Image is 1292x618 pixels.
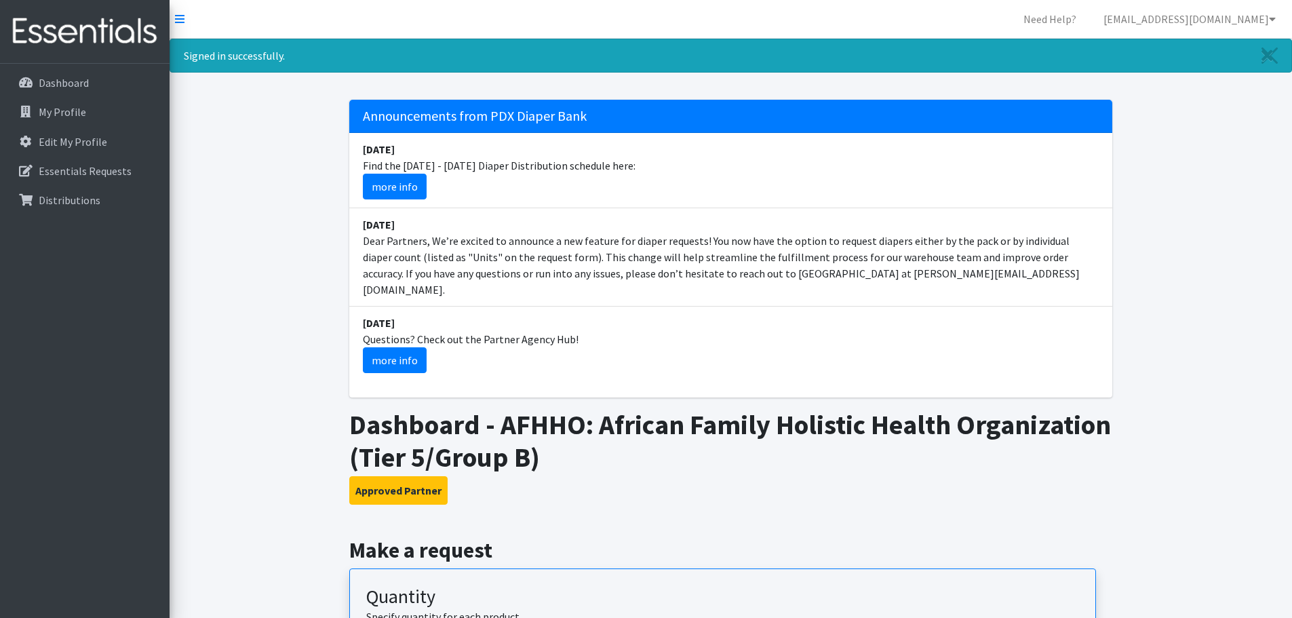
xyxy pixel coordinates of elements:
[5,157,164,185] a: Essentials Requests
[349,208,1112,307] li: Dear Partners, We’re excited to announce a new feature for diaper requests! You now have the opti...
[349,100,1112,133] h5: Announcements from PDX Diaper Bank
[363,174,427,199] a: more info
[39,193,100,207] p: Distributions
[5,9,164,54] img: HumanEssentials
[363,347,427,373] a: more info
[5,69,164,96] a: Dashboard
[363,316,395,330] strong: [DATE]
[39,135,107,149] p: Edit My Profile
[5,128,164,155] a: Edit My Profile
[366,585,1079,609] h3: Quantity
[349,133,1112,208] li: Find the [DATE] - [DATE] Diaper Distribution schedule here:
[1013,5,1087,33] a: Need Help?
[5,98,164,125] a: My Profile
[39,105,86,119] p: My Profile
[1248,39,1291,72] a: Close
[39,76,89,90] p: Dashboard
[5,187,164,214] a: Distributions
[349,476,448,505] button: Approved Partner
[349,537,1112,563] h2: Make a request
[39,164,132,178] p: Essentials Requests
[170,39,1292,73] div: Signed in successfully.
[363,218,395,231] strong: [DATE]
[349,408,1112,474] h1: Dashboard - AFHHO: African Family Holistic Health Organization (Tier 5/Group B)
[1093,5,1287,33] a: [EMAIL_ADDRESS][DOMAIN_NAME]
[363,142,395,156] strong: [DATE]
[349,307,1112,381] li: Questions? Check out the Partner Agency Hub!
